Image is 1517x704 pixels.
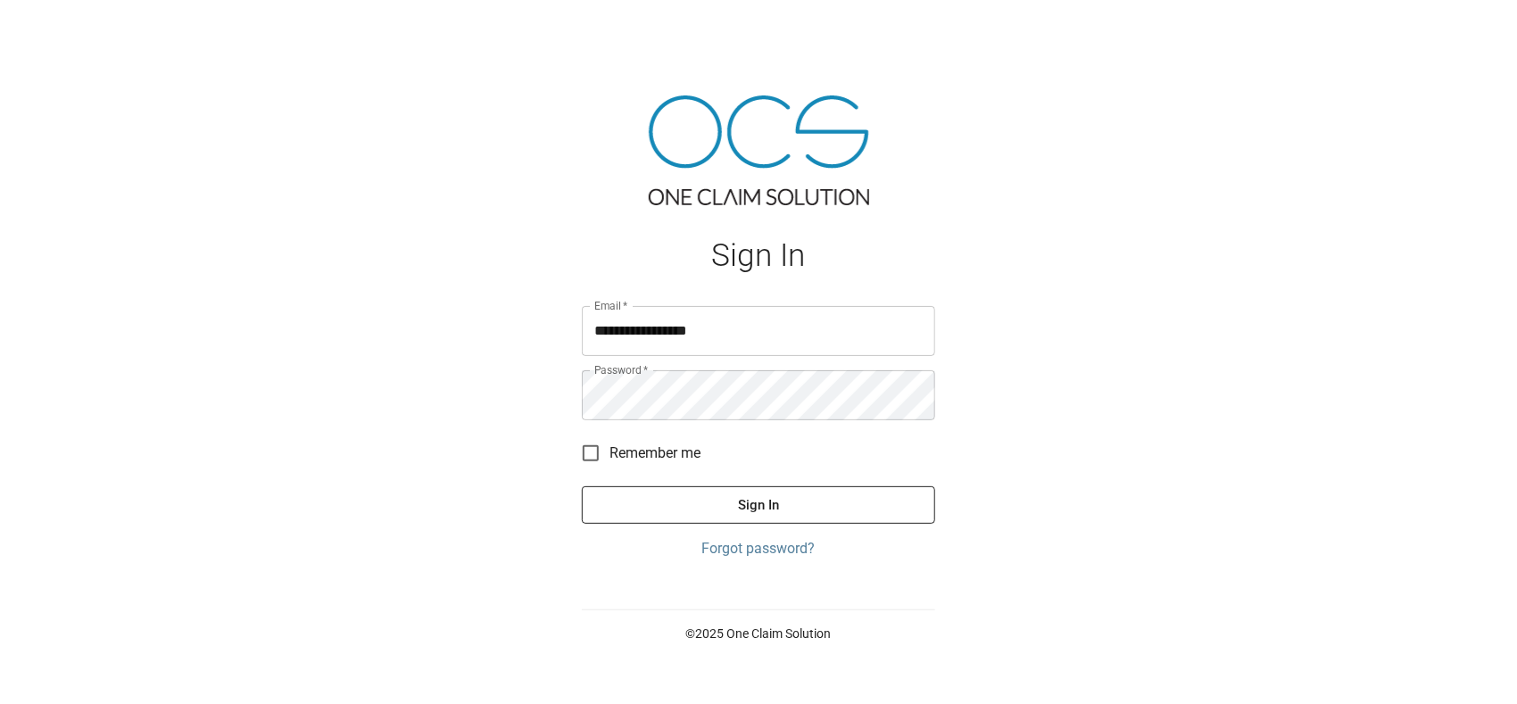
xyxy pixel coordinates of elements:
img: ocs-logo-white-transparent.png [21,11,93,46]
button: Sign In [582,486,935,524]
p: © 2025 One Claim Solution [582,625,935,642]
span: Remember me [609,443,700,464]
label: Email [594,298,628,313]
label: Password [594,362,648,377]
h1: Sign In [582,237,935,274]
img: ocs-logo-tra.png [649,95,869,205]
a: Forgot password? [582,538,935,559]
